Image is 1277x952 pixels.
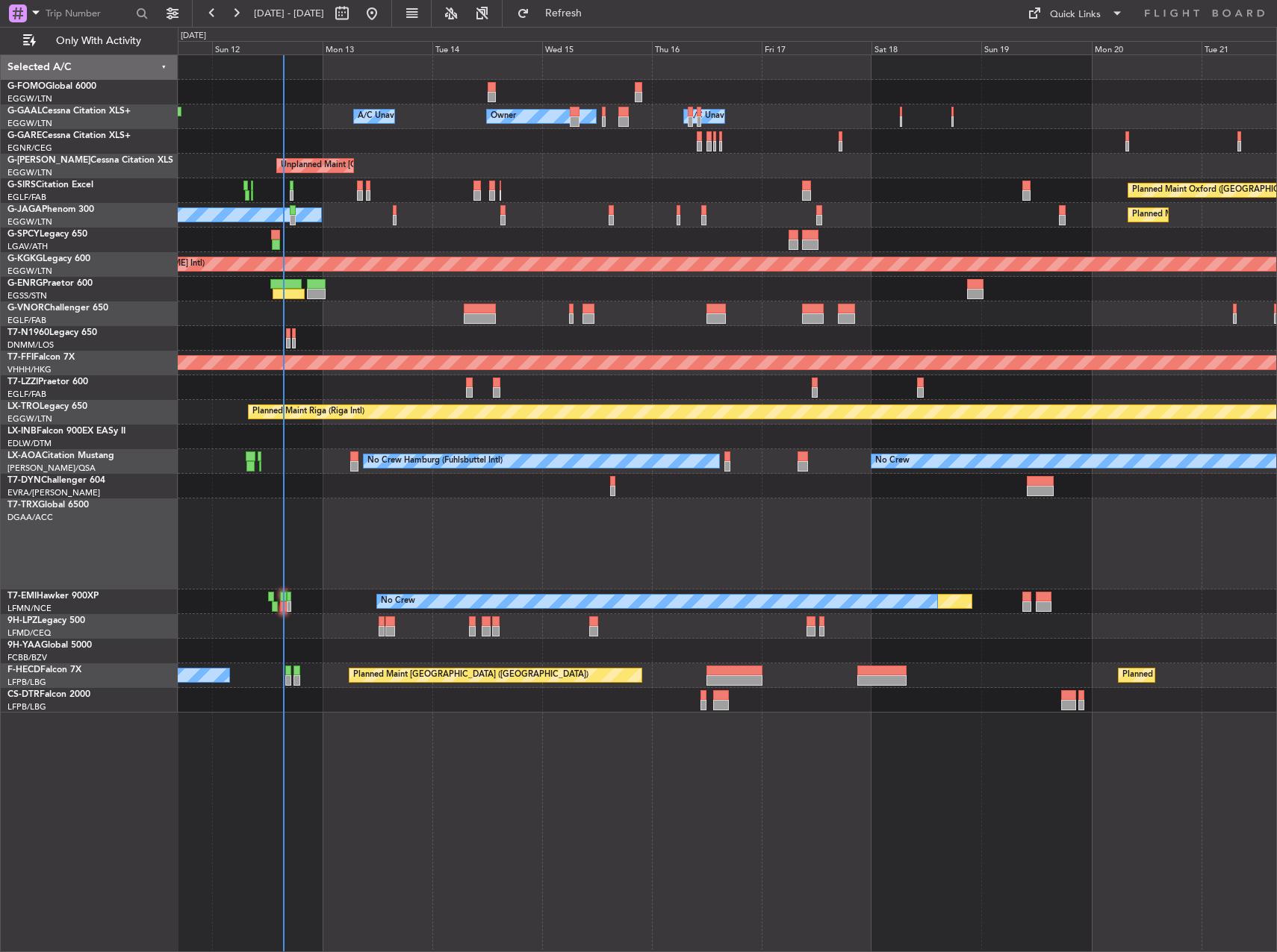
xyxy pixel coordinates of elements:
a: VHHH/HKG [7,364,52,375]
span: T7-LZZI [7,378,38,386]
a: LFMN/NCE [7,603,52,614]
div: No Crew [381,590,415,613]
div: No Crew [875,450,910,472]
a: EVRA/[PERSON_NAME] [7,487,100,498]
div: Unplanned Maint [GEOGRAPHIC_DATA] ([GEOGRAPHIC_DATA]) [281,154,526,177]
a: T7-EMIHawker 900XP [7,592,99,601]
button: Quick Links [1020,1,1131,25]
a: EGGW/LTN [7,93,52,104]
a: LFPB/LBG [7,701,46,713]
div: A/C Unavailable [688,105,750,128]
a: EGLF/FAB [7,315,46,326]
a: DGAA/ACC [7,512,53,523]
a: T7-FFIFalcon 7X [7,353,75,362]
span: T7-TRX [7,501,38,510]
a: G-SIRSCitation Excel [7,181,93,190]
a: LGAV/ATH [7,241,48,252]
div: Mon 13 [323,41,432,54]
a: T7-TRXGlobal 6500 [7,501,89,510]
a: LFMD/CEQ [7,627,51,639]
span: G-GARE [7,131,42,140]
span: 9H-YAA [7,641,41,650]
span: G-SIRS [7,181,36,190]
div: Owner [491,105,516,128]
a: LX-TROLegacy 650 [7,402,87,411]
a: EGGW/LTN [7,167,52,178]
a: 9H-YAAGlobal 5000 [7,641,92,650]
a: EGSS/STN [7,290,47,301]
button: Refresh [510,1,600,25]
span: G-FOMO [7,82,46,91]
span: G-ENRG [7,279,43,288]
input: Trip Number [46,2,131,25]
a: DNMM/LOS [7,339,54,351]
a: F-HECDFalcon 7X [7,666,81,674]
a: G-JAGAPhenom 300 [7,205,94,214]
div: Sun 19 [981,41,1091,54]
div: Fri 17 [762,41,871,54]
div: Tue 14 [432,41,542,54]
a: EGGW/LTN [7,216,52,228]
a: EGGW/LTN [7,413,52,425]
span: T7-EMI [7,592,37,601]
span: Only With Activity [39,36,158,46]
a: T7-N1960Legacy 650 [7,328,97,337]
span: G-JAGA [7,205,42,214]
div: [DATE] [181,30,206,43]
span: G-VNOR [7,304,44,313]
span: G-KGKG [7,254,43,263]
div: Wed 15 [542,41,652,54]
a: EGNR/CEG [7,143,52,154]
a: G-KGKGLegacy 600 [7,254,90,263]
a: EGLF/FAB [7,192,46,203]
a: G-GAALCessna Citation XLS+ [7,107,131,116]
a: [PERSON_NAME]/QSA [7,463,96,474]
a: G-SPCYLegacy 650 [7,230,87,239]
span: T7-N1960 [7,328,49,337]
div: No Crew Hamburg (Fuhlsbuttel Intl) [367,450,503,472]
span: G-GAAL [7,107,42,116]
span: G-SPCY [7,230,40,239]
span: LX-TRO [7,402,40,411]
a: LX-INBFalcon 900EX EASy II [7,427,125,436]
span: Refresh [532,8,595,19]
div: A/C Unavailable [358,105,420,128]
a: EGGW/LTN [7,118,52,129]
a: 9H-LPZLegacy 500 [7,616,85,625]
span: G-[PERSON_NAME] [7,156,90,165]
span: T7-FFI [7,353,34,362]
div: Sat 18 [871,41,981,54]
button: Only With Activity [16,29,162,53]
a: CS-DTRFalcon 2000 [7,690,90,699]
a: EDLW/DTM [7,438,52,449]
a: G-VNORChallenger 650 [7,304,108,313]
div: Quick Links [1050,7,1101,22]
a: LX-AOACitation Mustang [7,451,114,460]
a: G-GARECessna Citation XLS+ [7,131,131,140]
a: LFPB/LBG [7,677,46,688]
a: EGGW/LTN [7,266,52,277]
div: Thu 16 [652,41,762,54]
a: T7-LZZIPraetor 600 [7,378,88,386]
a: FCBB/BZV [7,652,47,663]
a: G-[PERSON_NAME]Cessna Citation XLS [7,156,173,165]
a: EGLF/FAB [7,389,46,400]
span: [DATE] - [DATE] [254,7,324,20]
a: G-FOMOGlobal 6000 [7,82,96,91]
a: T7-DYNChallenger 604 [7,476,105,485]
span: 9H-LPZ [7,616,37,625]
span: LX-AOA [7,451,42,460]
div: Sun 12 [212,41,322,54]
a: G-ENRGPraetor 600 [7,279,93,288]
div: Mon 20 [1092,41,1202,54]
span: F-HECD [7,666,40,674]
span: LX-INB [7,427,37,436]
div: Planned Maint Riga (Riga Intl) [252,401,364,423]
span: T7-DYN [7,476,41,485]
div: Planned Maint [GEOGRAPHIC_DATA] ([GEOGRAPHIC_DATA]) [353,664,588,686]
span: CS-DTR [7,690,40,699]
